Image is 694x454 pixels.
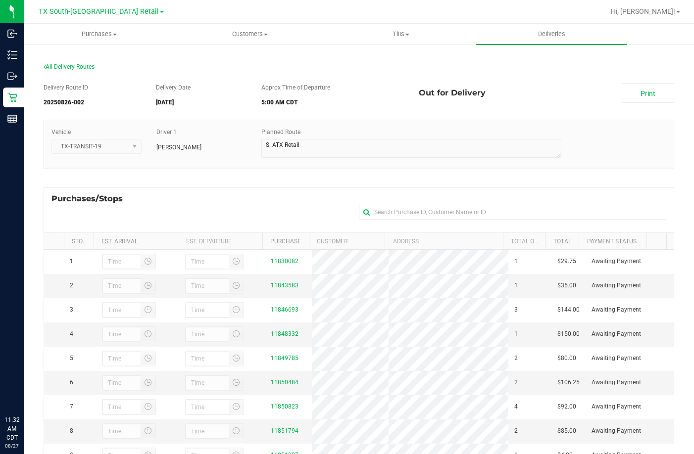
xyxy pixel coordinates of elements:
[44,63,95,70] span: All Delivery Routes
[514,354,518,363] span: 2
[7,71,17,81] inline-svg: Outbound
[271,355,298,362] a: 11849785
[326,30,476,39] span: Tills
[592,281,641,290] span: Awaiting Payment
[271,258,298,265] a: 11830082
[70,329,73,339] span: 4
[592,257,641,266] span: Awaiting Payment
[557,354,576,363] span: $80.00
[592,305,641,315] span: Awaiting Payment
[325,24,476,45] a: Tills
[514,281,518,290] span: 1
[553,238,571,245] a: Total
[72,238,92,245] a: Stop #
[270,238,308,245] a: Purchase ID
[7,114,17,124] inline-svg: Reports
[385,233,503,250] th: Address
[70,354,73,363] span: 5
[156,128,177,136] label: Driver 1
[261,128,300,136] label: Planned Route
[476,24,627,45] a: Deliveries
[514,402,518,411] span: 4
[557,426,576,436] span: $85.00
[514,426,518,436] span: 2
[271,282,298,289] a: 11843583
[70,305,73,315] span: 3
[271,403,298,410] a: 11850823
[70,402,73,411] span: 7
[44,99,84,106] strong: 20250826-002
[10,375,40,405] iframe: Resource center
[514,378,518,387] span: 2
[309,233,385,250] th: Customer
[7,92,17,102] inline-svg: Retail
[592,426,641,436] span: Awaiting Payment
[557,329,580,339] span: $150.00
[156,99,246,106] h5: [DATE]
[622,83,674,103] a: Print Manifest
[4,415,19,442] p: 11:32 AM CDT
[557,257,576,266] span: $29.75
[592,329,641,339] span: Awaiting Payment
[70,281,73,290] span: 2
[557,281,576,290] span: $35.00
[557,305,580,315] span: $144.00
[7,50,17,60] inline-svg: Inventory
[24,30,174,39] span: Purchases
[70,257,73,266] span: 1
[587,238,637,245] a: Payment Status
[419,83,486,103] span: Out for Delivery
[156,83,191,92] label: Delivery Date
[359,205,666,220] input: Search Purchase ID, Customer Name or ID
[592,402,641,411] span: Awaiting Payment
[7,29,17,39] inline-svg: Inbound
[101,238,138,245] a: Est. Arrival
[271,379,298,386] a: 11850484
[592,354,641,363] span: Awaiting Payment
[175,30,325,39] span: Customers
[503,233,545,250] th: Total Order Lines
[261,83,330,92] label: Approx Time of Departure
[24,24,175,45] a: Purchases
[44,83,88,92] label: Delivery Route ID
[592,378,641,387] span: Awaiting Payment
[51,128,71,136] label: Vehicle
[175,24,326,45] a: Customers
[271,306,298,313] a: 11846693
[156,143,201,152] span: [PERSON_NAME]
[4,442,19,450] p: 08/27
[557,378,580,387] span: $106.25
[51,193,133,205] span: Purchases/Stops
[271,330,298,337] a: 11848332
[557,402,576,411] span: $92.00
[514,305,518,315] span: 3
[514,329,518,339] span: 1
[514,257,518,266] span: 1
[29,373,41,385] iframe: Resource center unread badge
[70,378,73,387] span: 6
[70,426,73,436] span: 8
[611,7,675,15] span: Hi, [PERSON_NAME]!
[271,427,298,434] a: 11851794
[261,99,404,106] h5: 5:00 AM CDT
[39,7,159,16] span: TX South-[GEOGRAPHIC_DATA] Retail
[525,30,579,39] span: Deliveries
[178,233,262,250] th: Est. Departure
